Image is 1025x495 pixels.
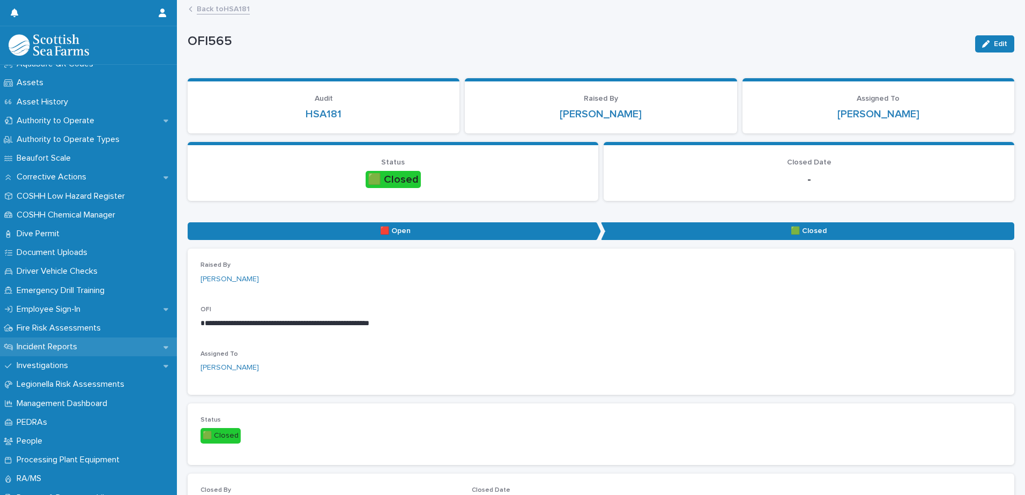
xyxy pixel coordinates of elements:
p: Document Uploads [12,247,96,258]
p: Emergency Drill Training [12,286,113,296]
p: OFI565 [188,34,967,49]
span: Raised By [584,95,618,102]
a: [PERSON_NAME] [200,362,259,373]
div: 🟩 Closed [200,428,241,444]
p: Employee Sign-In [12,304,89,314]
span: Status [200,417,221,423]
a: HSA181 [306,108,341,121]
p: - [617,173,1001,186]
span: Assigned To [200,351,238,357]
span: Edit [994,40,1007,48]
p: Fire Risk Assessments [12,323,109,333]
p: Authority to Operate Types [12,134,128,145]
p: Legionella Risk Assessments [12,379,133,389]
span: OFI [200,306,211,313]
p: COSHH Chemical Manager [12,210,124,220]
span: Raised By [200,262,231,268]
a: [PERSON_NAME] [560,108,642,121]
span: Closed By [200,487,231,493]
span: Audit [315,95,333,102]
img: bPIBxiqnSb2ggTQWdOVV [9,34,89,56]
span: Status [381,159,405,166]
p: AquaSafe QR Codes [12,59,102,69]
p: COSHH Low Hazard Register [12,191,133,201]
p: Investigations [12,361,77,371]
button: Edit [975,35,1014,52]
span: Assigned To [857,95,900,102]
p: People [12,436,51,446]
p: Beaufort Scale [12,153,79,163]
a: [PERSON_NAME] [200,274,259,285]
p: Asset History [12,97,77,107]
p: RA/MS [12,474,50,484]
p: Incident Reports [12,342,86,352]
p: Corrective Actions [12,172,95,182]
span: Closed Date [787,159,831,166]
p: Processing Plant Equipment [12,455,128,465]
p: Authority to Operate [12,116,103,126]
p: PEDRAs [12,417,56,427]
p: 🟥 Open [188,222,601,240]
p: Dive Permit [12,229,68,239]
a: Back toHSA181 [197,2,250,14]
span: Closed Date [472,487,510,493]
p: 🟩 Closed [601,222,1014,240]
div: 🟩 Closed [366,171,421,188]
p: Assets [12,78,52,88]
a: [PERSON_NAME] [837,108,919,121]
p: Management Dashboard [12,399,116,409]
p: Driver Vehicle Checks [12,266,106,276]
